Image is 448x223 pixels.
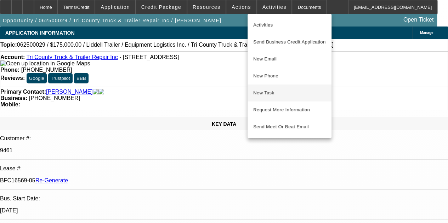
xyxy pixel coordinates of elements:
span: New Phone [253,72,326,80]
span: Activities [253,21,326,29]
span: Send Business Credit Application [253,38,326,46]
span: Send Meet Or Beat Email [253,123,326,131]
span: New Task [253,89,326,97]
span: New Email [253,55,326,63]
span: Request More Information [253,106,326,114]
